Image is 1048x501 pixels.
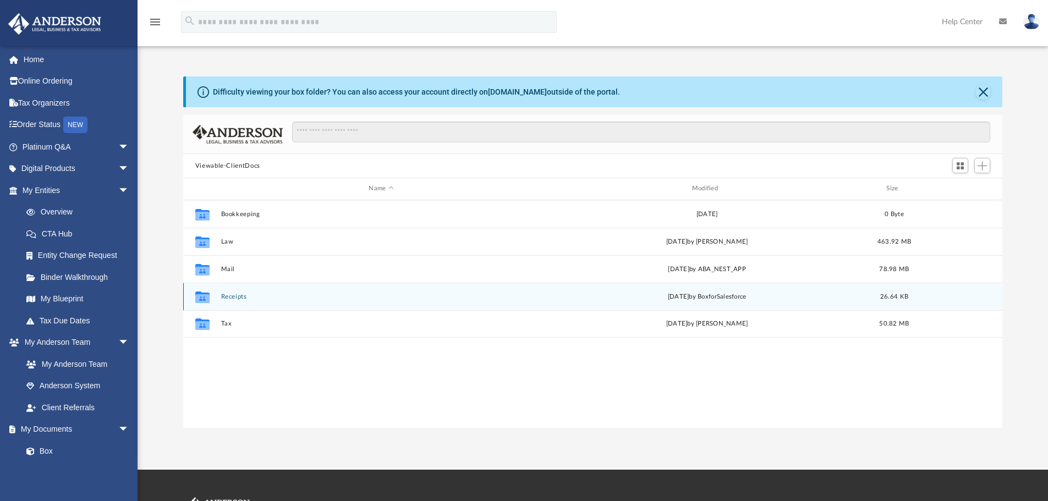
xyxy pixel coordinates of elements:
button: Receipts [221,293,541,300]
a: Box [15,440,135,462]
a: Tax Due Dates [15,310,146,332]
div: id [188,184,216,194]
a: Binder Walkthrough [15,266,146,288]
a: Platinum Q&Aarrow_drop_down [8,136,146,158]
a: menu [149,21,162,29]
button: Switch to Grid View [952,158,969,173]
span: arrow_drop_down [118,332,140,354]
div: Size [872,184,916,194]
i: search [184,15,196,27]
button: Mail [221,266,541,273]
a: Client Referrals [15,397,140,419]
a: Online Ordering [8,70,146,92]
a: Meeting Minutes [15,462,140,484]
div: Difficulty viewing your box folder? You can also access your account directly on outside of the p... [213,86,620,98]
button: Close [975,84,991,100]
a: My Anderson Team [15,353,135,375]
button: Add [974,158,991,173]
div: Modified [546,184,868,194]
a: Order StatusNEW [8,114,146,136]
span: 50.82 MB [879,321,909,327]
div: [DATE] [546,209,867,219]
span: arrow_drop_down [118,179,140,202]
div: [DATE] by [PERSON_NAME] [546,319,867,329]
span: arrow_drop_down [118,158,140,180]
span: arrow_drop_down [118,136,140,158]
button: Bookkeeping [221,211,541,218]
div: NEW [63,117,87,133]
a: Digital Productsarrow_drop_down [8,158,146,180]
a: Home [8,48,146,70]
a: Overview [15,201,146,223]
button: Law [221,238,541,245]
div: [DATE] by [PERSON_NAME] [546,236,867,246]
i: menu [149,15,162,29]
a: [DOMAIN_NAME] [488,87,547,96]
a: My Entitiesarrow_drop_down [8,179,146,201]
a: Anderson System [15,375,140,397]
a: CTA Hub [15,223,146,245]
button: Tax [221,320,541,327]
div: Name [220,184,541,194]
span: 78.98 MB [879,266,909,272]
span: 0 Byte [885,211,904,217]
div: [DATE] by ABA_NEST_APP [546,264,867,274]
img: User Pic [1023,14,1040,30]
a: My Anderson Teamarrow_drop_down [8,332,140,354]
a: Tax Organizers [8,92,146,114]
div: [DATE] by BoxforSalesforce [546,291,867,301]
span: arrow_drop_down [118,419,140,441]
span: 463.92 MB [877,238,911,244]
div: id [921,184,998,194]
button: Viewable-ClientDocs [195,161,260,171]
a: Entity Change Request [15,245,146,267]
a: My Documentsarrow_drop_down [8,419,140,441]
input: Search files and folders [292,122,990,142]
img: Anderson Advisors Platinum Portal [5,13,105,35]
span: 26.64 KB [880,293,908,299]
a: My Blueprint [15,288,140,310]
div: grid [183,200,1003,428]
